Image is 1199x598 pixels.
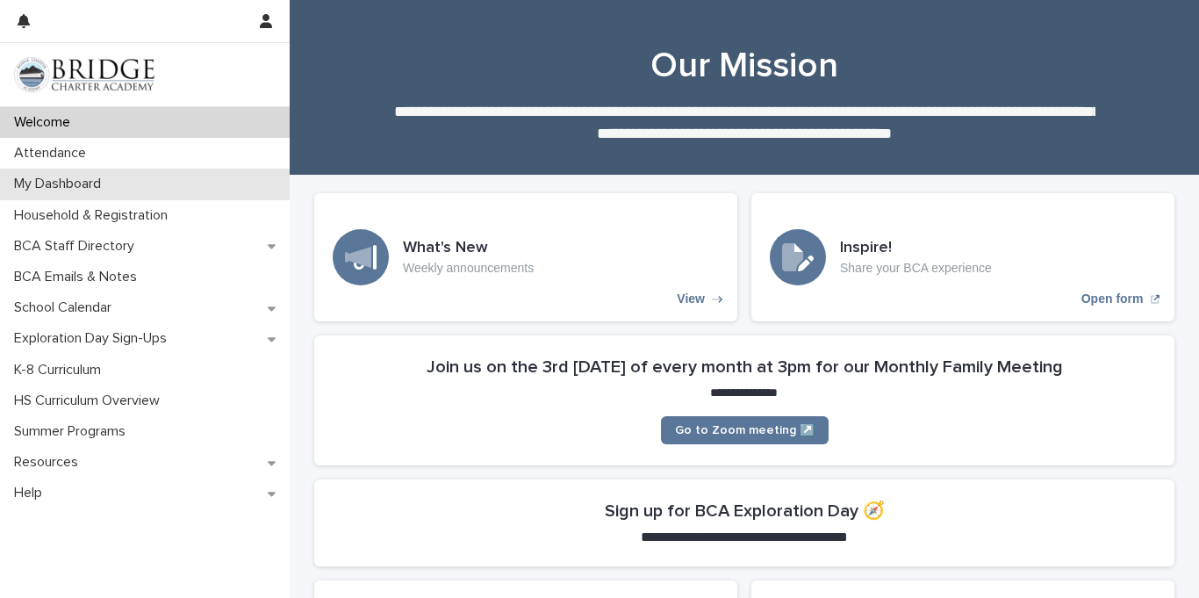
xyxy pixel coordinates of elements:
[7,207,182,224] p: Household & Registration
[7,269,151,285] p: BCA Emails & Notes
[7,454,92,471] p: Resources
[840,261,992,276] p: Share your BCA experience
[7,362,115,378] p: K-8 Curriculum
[7,393,174,409] p: HS Curriculum Overview
[7,114,84,131] p: Welcome
[7,423,140,440] p: Summer Programs
[7,176,115,192] p: My Dashboard
[840,239,992,258] h3: Inspire!
[7,145,100,162] p: Attendance
[751,193,1174,321] a: Open form
[677,292,705,306] p: View
[427,357,1063,378] h2: Join us on the 3rd [DATE] of every month at 3pm for our Monthly Family Meeting
[605,501,885,522] h2: Sign up for BCA Exploration Day 🧭
[314,45,1174,87] h1: Our Mission
[403,239,534,258] h3: What's New
[675,424,815,436] span: Go to Zoom meeting ↗️
[314,193,737,321] a: View
[14,57,154,92] img: V1C1m3IdTEidaUdm9Hs0
[661,416,829,444] a: Go to Zoom meeting ↗️
[7,485,56,501] p: Help
[7,299,126,316] p: School Calendar
[1081,292,1144,306] p: Open form
[7,330,181,347] p: Exploration Day Sign-Ups
[7,238,148,255] p: BCA Staff Directory
[403,261,534,276] p: Weekly announcements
